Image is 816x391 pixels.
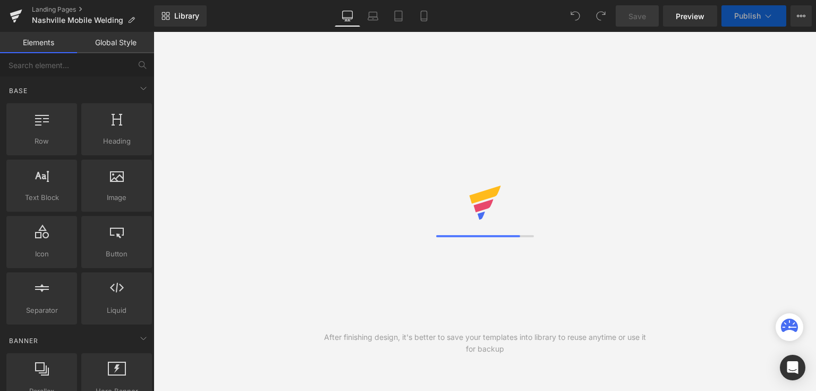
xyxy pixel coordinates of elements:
button: Undo [565,5,586,27]
span: Heading [84,136,149,147]
span: Preview [676,11,704,22]
span: Button [84,248,149,260]
div: After finishing design, it's better to save your templates into library to reuse anytime or use i... [319,331,651,355]
a: Global Style [77,32,154,53]
a: Preview [663,5,717,27]
span: Base [8,86,29,96]
span: Row [10,136,74,147]
span: Save [628,11,646,22]
button: Redo [590,5,611,27]
a: Laptop [360,5,386,27]
span: Library [174,11,199,21]
span: Banner [8,336,39,346]
span: Image [84,192,149,203]
a: New Library [154,5,207,27]
a: Landing Pages [32,5,154,14]
button: More [790,5,812,27]
a: Desktop [335,5,360,27]
button: Publish [721,5,786,27]
span: Icon [10,248,74,260]
span: Text Block [10,192,74,203]
a: Tablet [386,5,411,27]
span: Liquid [84,305,149,316]
span: Separator [10,305,74,316]
div: Open Intercom Messenger [780,355,805,380]
span: Publish [734,12,761,20]
span: Nashville Mobile Welding [32,16,123,24]
a: Mobile [411,5,437,27]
